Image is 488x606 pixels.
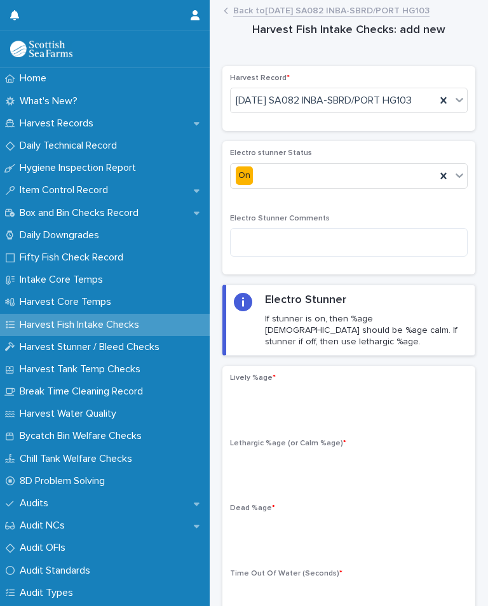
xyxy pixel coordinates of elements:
p: Break Time Cleaning Record [15,386,153,398]
span: Dead %age [230,504,275,512]
p: Bycatch Bin Welfare Checks [15,430,152,442]
p: What's New? [15,95,88,107]
p: Daily Downgrades [15,229,109,241]
a: Back to[DATE] SA082 INBA-SBRD/PORT HG103 [233,3,430,17]
span: Electro Stunner Comments [230,215,330,222]
p: Harvest Tank Temp Checks [15,363,151,375]
span: Electro stunner Status [230,149,312,157]
h2: Electro Stunner [265,293,346,308]
p: Item Control Record [15,184,118,196]
p: Harvest Core Temps [15,296,121,308]
p: Harvest Records [15,118,104,130]
p: Intake Core Temps [15,274,113,286]
span: Lively %age [230,374,276,382]
p: Audit Standards [15,565,100,577]
p: Fifty Fish Check Record [15,252,133,264]
p: Home [15,72,57,84]
p: Daily Technical Record [15,140,127,152]
span: Lethargic %age (or Calm %age) [230,440,346,447]
span: Harvest Record [230,74,290,82]
p: Audit OFIs [15,542,76,554]
h1: Harvest Fish Intake Checks: add new [222,23,475,38]
img: mMrefqRFQpe26GRNOUkG [10,41,72,57]
p: Audit Types [15,587,83,599]
p: 8D Problem Solving [15,475,115,487]
p: Harvest Water Quality [15,408,126,420]
p: Audit NCs [15,520,75,532]
p: If stunner is on, then %age [DEMOGRAPHIC_DATA] should be %age calm. If stunner if off, then use l... [265,313,467,348]
span: Time Out Of Water (Seconds) [230,570,342,577]
p: Audits [15,497,58,509]
p: Chill Tank Welfare Checks [15,453,142,465]
p: Harvest Fish Intake Checks [15,319,149,331]
div: On [236,166,253,185]
p: Harvest Stunner / Bleed Checks [15,341,170,353]
p: Box and Bin Checks Record [15,207,149,219]
p: Hygiene Inspection Report [15,162,146,174]
span: [DATE] SA082 INBA-SBRD/PORT HG103 [236,94,412,107]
